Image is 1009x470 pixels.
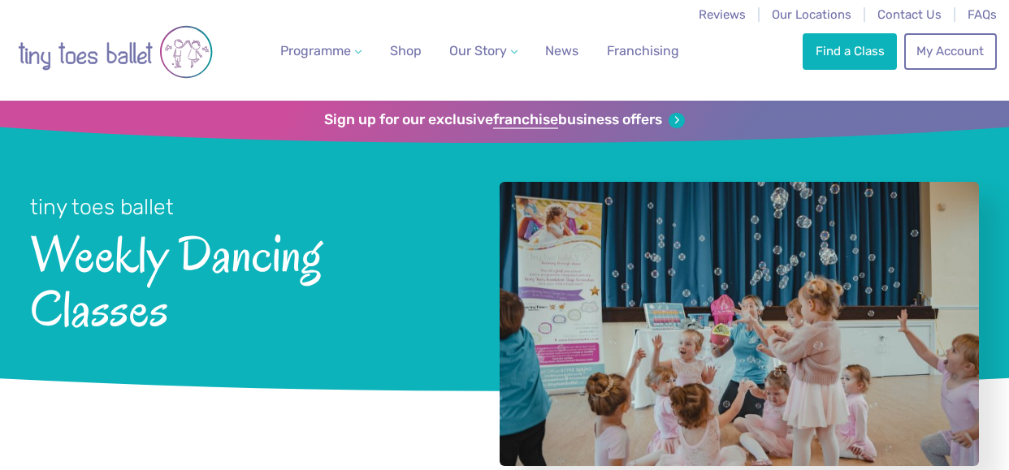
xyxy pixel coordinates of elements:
a: Franchising [600,35,685,67]
small: tiny toes ballet [30,194,174,220]
strong: franchise [493,111,558,129]
a: Sign up for our exclusivefranchisebusiness offers [324,111,684,129]
a: Our Story [443,35,524,67]
a: Find a Class [803,33,897,69]
a: Reviews [699,7,746,22]
span: News [545,43,578,58]
span: Franchising [607,43,679,58]
a: News [539,35,585,67]
a: FAQs [968,7,997,22]
a: Contact Us [877,7,942,22]
a: My Account [904,33,997,69]
a: Our Locations [772,7,851,22]
span: Programme [280,43,351,58]
span: Shop [390,43,422,58]
a: Shop [383,35,428,67]
span: Our Story [449,43,507,58]
span: Weekly Dancing Classes [30,222,457,336]
a: Programme [274,35,368,67]
img: tiny toes ballet [18,15,213,88]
